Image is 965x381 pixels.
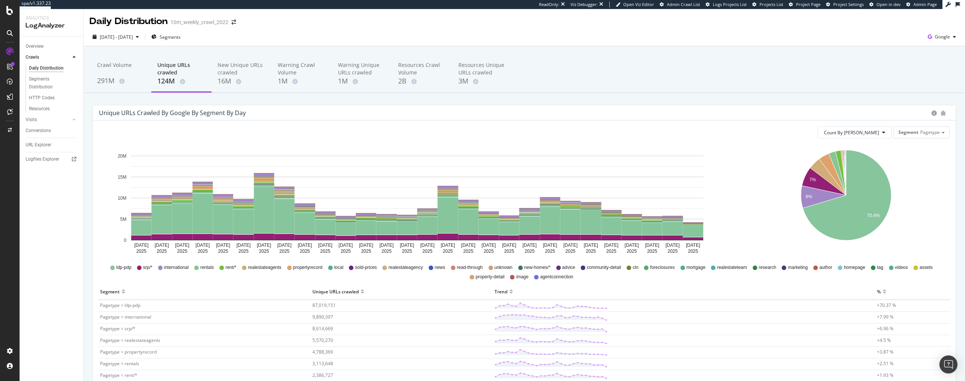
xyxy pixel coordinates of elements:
div: circle-info [932,111,937,116]
div: 10m_weekly_crawl_2022 [170,18,228,26]
text: 2025 [177,249,187,254]
div: HTTP Codes [29,94,55,102]
div: 291M [97,76,145,86]
text: 2025 [259,249,269,254]
text: 2025 [545,249,555,254]
text: 2025 [136,249,146,254]
span: 8,614,669 [312,325,333,332]
text: [DATE] [277,243,292,248]
text: 7% [810,178,816,183]
span: 5,570,270 [312,337,333,343]
span: [DATE] - [DATE] [100,34,133,40]
span: ldp-pdp [116,264,131,271]
span: Google [935,33,950,40]
span: rent/* [225,264,236,271]
span: propertyrecord [293,264,323,271]
text: 2025 [443,249,453,254]
span: community-detail [587,264,621,271]
div: Resources Crawl Volume [398,61,446,76]
div: Crawl Volume [97,61,145,76]
span: marketing [788,264,808,271]
div: Warning Crawl Volume [278,61,326,76]
a: Logs Projects List [706,2,747,8]
div: ReadOnly: [539,2,559,8]
text: [DATE] [379,243,394,248]
button: Count By [PERSON_NAME] [817,126,892,138]
text: [DATE] [543,243,557,248]
text: [DATE] [584,243,598,248]
div: Resources [29,105,50,113]
span: 3,113,648 [312,360,333,367]
a: Projects List [752,2,783,8]
div: % [877,285,881,298]
span: homepage [844,264,865,271]
text: 8% [805,194,812,199]
span: author [819,264,832,271]
div: Unique URLs crawled [157,61,205,76]
text: [DATE] [461,243,475,248]
span: +2.51 % [877,360,893,367]
text: [DATE] [196,243,210,248]
span: 87,019,151 [312,302,336,308]
a: Visits [26,116,70,124]
span: property-detail [476,274,505,280]
button: Segments [148,31,184,43]
div: 3M [458,76,507,86]
a: Resources [29,105,78,113]
span: Open in dev [877,2,901,7]
div: Viz Debugger: [571,2,598,8]
text: 2025 [198,249,208,254]
span: +3.87 % [877,349,893,355]
text: 2025 [463,249,473,254]
a: URL Explorer [26,141,78,149]
span: 4,788,369 [312,349,333,355]
text: 2025 [586,249,596,254]
div: arrow-right-arrow-left [231,20,236,25]
text: [DATE] [604,243,618,248]
span: Pagetype = rentals [100,360,139,367]
text: [DATE] [359,243,373,248]
text: 10M [118,196,126,201]
div: New Unique URLs crawled [218,61,266,76]
span: unknown [495,264,513,271]
div: Trend [495,285,507,298]
span: mortgage [686,264,706,271]
div: Crawls [26,53,39,61]
a: Project Page [789,2,820,8]
text: 2025 [627,249,637,254]
div: Analytics [26,15,77,21]
span: Pagetype = international [100,314,151,320]
a: Logfiles Explorer [26,155,78,163]
text: [DATE] [686,243,700,248]
span: Pagetype = srp/* [100,325,135,332]
span: agentconnection [540,274,573,280]
a: Admin Crawl List [660,2,700,8]
svg: A chart. [99,144,735,257]
text: 2025 [504,249,514,254]
span: Pagetype = ldp-pdp [100,302,140,308]
a: Crawls [26,53,70,61]
span: Projects List [760,2,783,7]
div: LogAnalyzer [26,21,77,30]
span: foreclosures [650,264,674,271]
div: Logfiles Explorer [26,155,59,163]
text: 2025 [218,249,228,254]
div: 2B [398,76,446,86]
span: image [516,274,528,280]
a: Project Settings [826,2,864,8]
span: +1.93 % [877,372,893,378]
div: Segment [100,285,120,298]
text: 2025 [484,249,494,254]
text: 2025 [300,249,310,254]
text: 2025 [688,249,698,254]
text: [DATE] [339,243,353,248]
text: 2025 [422,249,432,254]
a: HTTP Codes [29,94,78,102]
div: Overview [26,43,44,50]
button: [DATE] - [DATE] [90,31,142,43]
text: 2025 [606,249,616,254]
div: Unique URLs crawled [312,285,359,298]
text: [DATE] [155,243,169,248]
text: 0 [124,238,126,243]
span: news [435,264,445,271]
